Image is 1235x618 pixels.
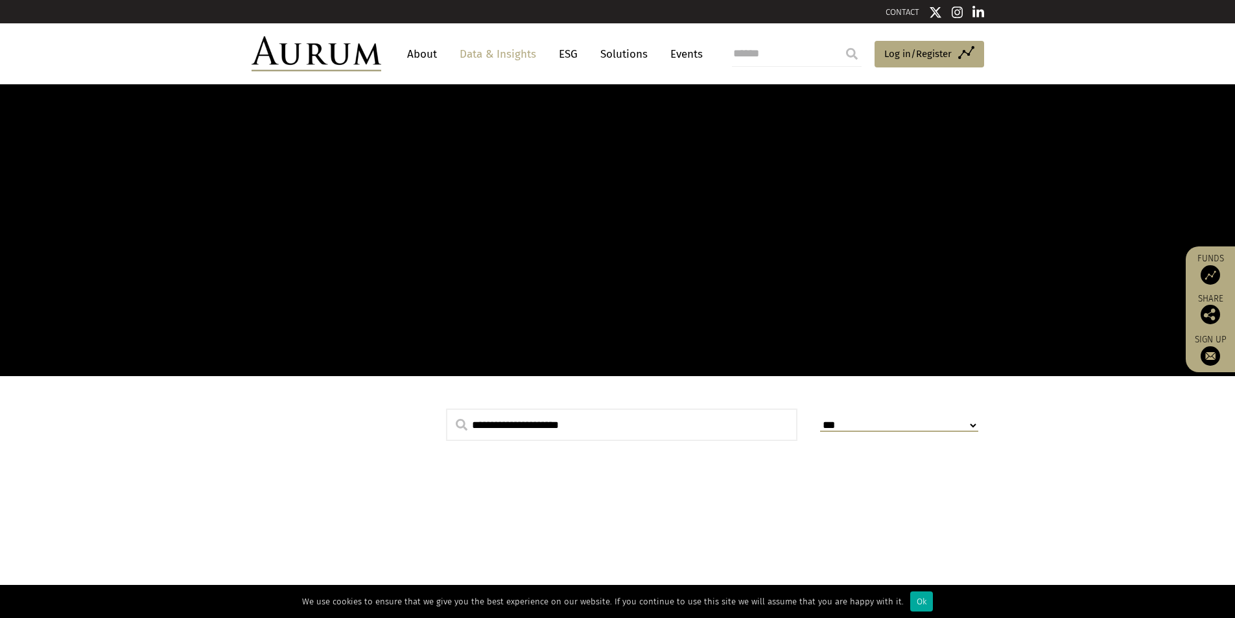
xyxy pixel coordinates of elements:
[594,42,654,66] a: Solutions
[1201,265,1220,285] img: Access Funds
[1201,305,1220,324] img: Share this post
[910,591,933,612] div: Ok
[453,42,543,66] a: Data & Insights
[886,7,919,17] a: CONTACT
[929,6,942,19] img: Twitter icon
[1192,294,1229,324] div: Share
[972,6,984,19] img: Linkedin icon
[664,42,703,66] a: Events
[1192,334,1229,366] a: Sign up
[839,41,865,67] input: Submit
[552,42,584,66] a: ESG
[252,36,381,71] img: Aurum
[952,6,963,19] img: Instagram icon
[884,46,952,62] span: Log in/Register
[1201,346,1220,366] img: Sign up to our newsletter
[456,419,467,431] img: search.svg
[1192,253,1229,285] a: Funds
[401,42,443,66] a: About
[875,41,984,68] a: Log in/Register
